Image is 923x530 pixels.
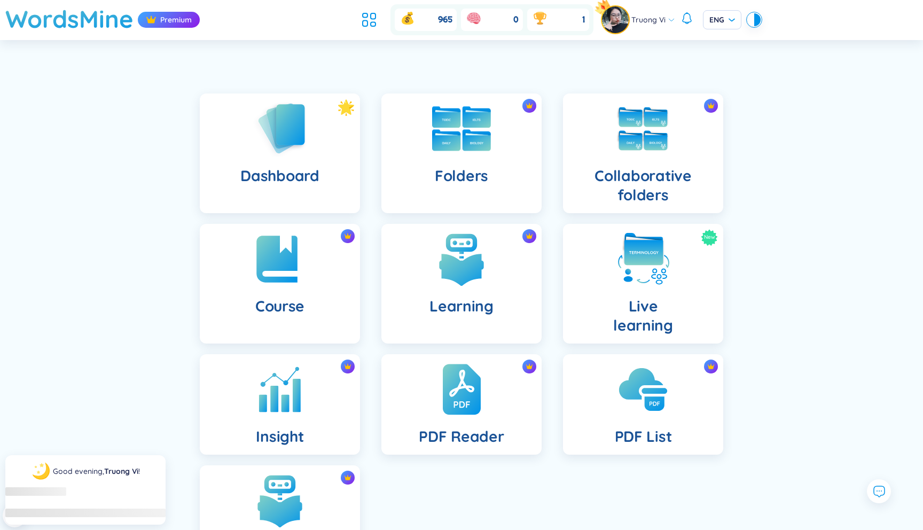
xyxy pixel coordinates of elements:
[435,166,488,185] h4: Folders
[344,232,351,240] img: crown icon
[707,102,715,110] img: crown icon
[53,465,140,477] div: !
[146,14,157,25] img: crown icon
[344,474,351,481] img: crown icon
[602,6,631,33] a: avatarpro
[582,14,585,26] span: 1
[371,224,552,344] a: crown iconLearning
[104,466,138,476] a: Truong Vi
[255,297,304,316] h4: Course
[704,229,715,246] span: New
[371,354,552,455] a: crown iconPDF Reader
[552,354,734,455] a: crown iconPDF List
[526,363,533,370] img: crown icon
[256,427,303,446] h4: Insight
[709,14,735,25] span: ENG
[552,224,734,344] a: NewLivelearning
[371,93,552,213] a: crown iconFolders
[615,427,672,446] h4: PDF List
[438,14,452,26] span: 965
[429,297,494,316] h4: Learning
[631,14,666,26] span: Truong Vi
[53,466,104,476] span: Good evening ,
[189,354,371,455] a: crown iconInsight
[572,166,715,205] h4: Collaborative folders
[552,93,734,213] a: crown iconCollaborative folders
[526,102,533,110] img: crown icon
[138,12,200,28] div: Premium
[513,14,519,26] span: 0
[240,166,319,185] h4: Dashboard
[419,427,504,446] h4: PDF Reader
[189,93,371,213] a: Dashboard
[344,363,351,370] img: crown icon
[526,232,533,240] img: crown icon
[707,363,715,370] img: crown icon
[189,224,371,344] a: crown iconCourse
[602,6,629,33] img: avatar
[613,297,673,335] h4: Live learning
